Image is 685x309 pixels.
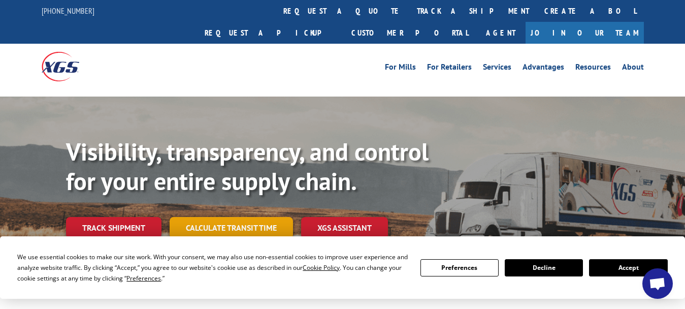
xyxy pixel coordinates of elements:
a: Services [483,63,511,74]
a: Customer Portal [344,22,476,44]
a: Request a pickup [197,22,344,44]
b: Visibility, transparency, and control for your entire supply chain. [66,136,429,197]
a: Agent [476,22,526,44]
a: Track shipment [66,217,161,238]
a: Advantages [523,63,564,74]
button: Decline [505,259,583,276]
a: Calculate transit time [170,217,293,239]
a: For Mills [385,63,416,74]
a: Resources [575,63,611,74]
span: Cookie Policy [303,263,340,272]
div: We use essential cookies to make our site work. With your consent, we may also use non-essential ... [17,252,408,284]
a: Join Our Team [526,22,644,44]
span: Preferences [126,274,161,283]
a: For Retailers [427,63,472,74]
button: Accept [589,259,667,276]
div: Open chat [642,268,673,299]
a: About [622,63,644,74]
a: [PHONE_NUMBER] [42,6,94,16]
a: XGS ASSISTANT [301,217,388,239]
button: Preferences [420,259,499,276]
